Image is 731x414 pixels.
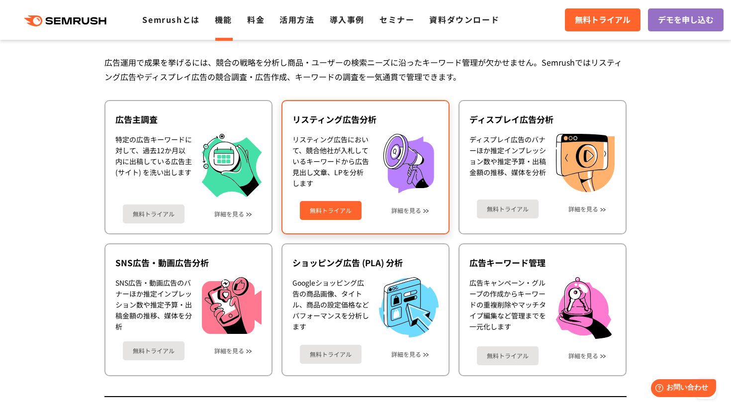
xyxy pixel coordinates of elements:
a: 無料トライアル [477,200,539,218]
iframe: Help widget launcher [642,375,720,403]
div: SNS広告・動画広告のバナーほか推定インプレッション数や推定予算・出稿金額の推移、媒体を分析 [115,277,192,334]
img: SNS広告・動画広告分析 [202,277,262,334]
div: SNS広告・動画広告分析 [115,257,262,269]
a: 無料トライアル [123,341,184,360]
div: 広告運用で成果を挙げるには、競合の戦略を分析し商品・ユーザーの検索ニーズに沿ったキーワード管理が欠かせません。Semrushではリスティング広告やディスプレイ広告の競合調査・広告作成、キーワード... [104,55,627,84]
img: リスティング広告分析 [379,134,439,194]
a: 詳細を見る [214,210,244,217]
a: 無料トライアル [300,345,362,364]
a: 料金 [247,13,265,25]
img: ディスプレイ広告分析 [556,134,615,193]
a: 無料トライアル [565,8,640,31]
a: デモを申し込む [648,8,724,31]
a: 無料トライアル [123,205,184,223]
a: 機能 [215,13,232,25]
a: 詳細を見る [391,207,421,214]
span: 無料トライアル [575,13,631,26]
div: 広告キャンペーン・グループの作成からキーワードの重複削除やマッチタイプ編集など管理までを一元化します [469,277,546,339]
a: 詳細を見る [391,351,421,358]
a: 活用方法 [279,13,314,25]
a: Semrushとは [142,13,199,25]
a: セミナー [379,13,414,25]
div: Googleショッピング広告の商品画像、タイトル、商品の設定価格などパフォーマンスを分析します [292,277,369,337]
a: 導入事例 [330,13,365,25]
div: 特定の広告キーワードに対して、過去12か月以内に出稿している広告主 (サイト) を洗い出します [115,134,192,197]
a: 詳細を見る [214,347,244,354]
div: ディスプレイ広告のバナーほか推定インプレッション数や推定予算・出稿金額の推移、媒体を分析 [469,134,546,193]
div: 広告主調査 [115,113,262,125]
a: 資料ダウンロード [429,13,499,25]
a: 無料トライアル [300,201,362,220]
a: 詳細を見る [568,206,598,212]
div: リスティング広告分析 [292,113,439,125]
div: ディスプレイ広告分析 [469,113,616,125]
img: 広告キーワード管理 [556,277,612,339]
a: 詳細を見る [568,352,598,359]
div: 広告キーワード管理 [469,257,616,269]
span: デモを申し込む [658,13,714,26]
a: 無料トライアル [477,346,539,365]
img: ショッピング広告 (PLA) 分析 [379,277,439,337]
div: ショッピング広告 (PLA) 分析 [292,257,439,269]
img: 広告主調査 [202,134,262,197]
div: リスティング広告において、競合他社が入札しているキーワードから広告見出し文章、LPを分析します [292,134,369,194]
